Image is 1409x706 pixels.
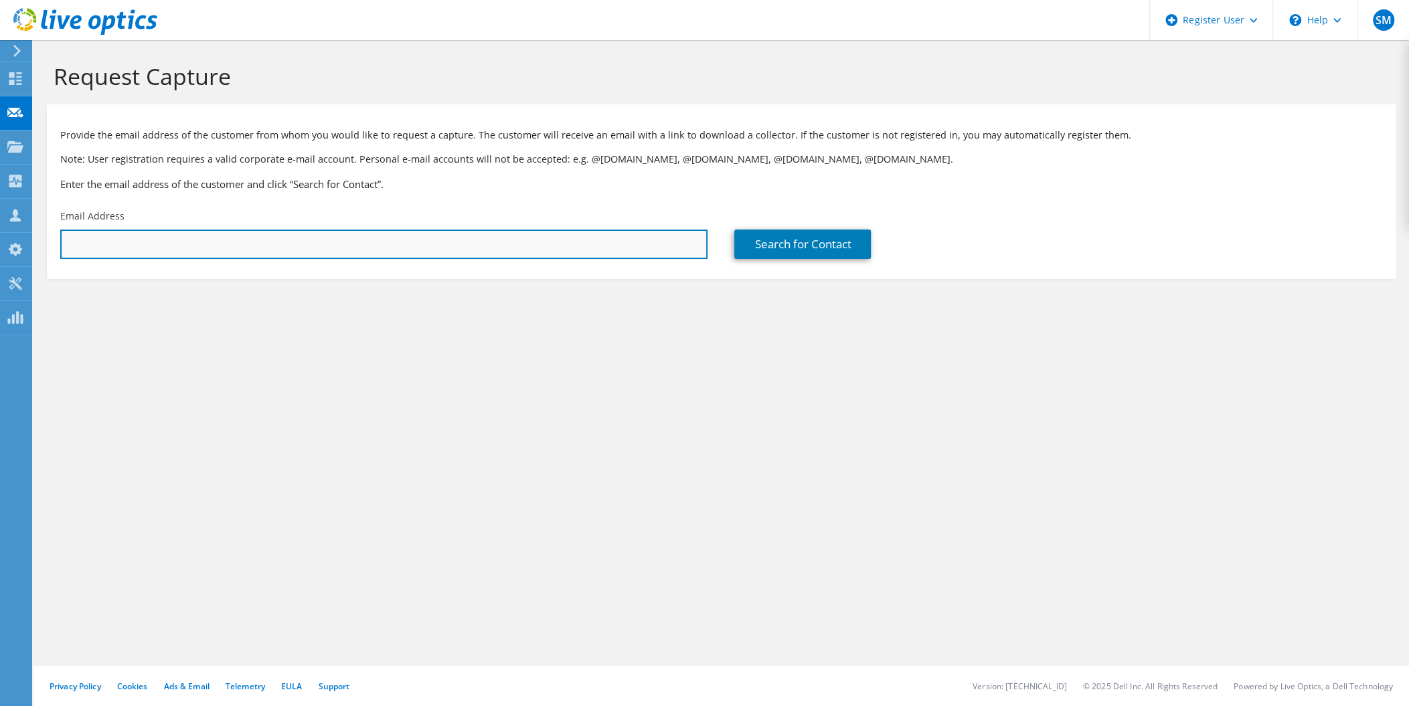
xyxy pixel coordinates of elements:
li: Powered by Live Optics, a Dell Technology [1234,681,1393,692]
p: Provide the email address of the customer from whom you would like to request a capture. The cust... [60,128,1382,143]
p: Note: User registration requires a valid corporate e-mail account. Personal e-mail accounts will ... [60,152,1382,167]
li: Version: [TECHNICAL_ID] [973,681,1067,692]
h1: Request Capture [54,62,1382,90]
li: © 2025 Dell Inc. All Rights Reserved [1083,681,1218,692]
label: Email Address [60,209,125,223]
h3: Enter the email address of the customer and click “Search for Contact”. [60,177,1382,191]
a: Ads & Email [164,681,210,692]
a: Cookies [117,681,148,692]
a: EULA [281,681,302,692]
a: Telemetry [226,681,265,692]
a: Privacy Policy [50,681,101,692]
span: SM [1373,9,1394,31]
svg: \n [1289,14,1301,26]
a: Support [318,681,349,692]
a: Search for Contact [734,230,871,259]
